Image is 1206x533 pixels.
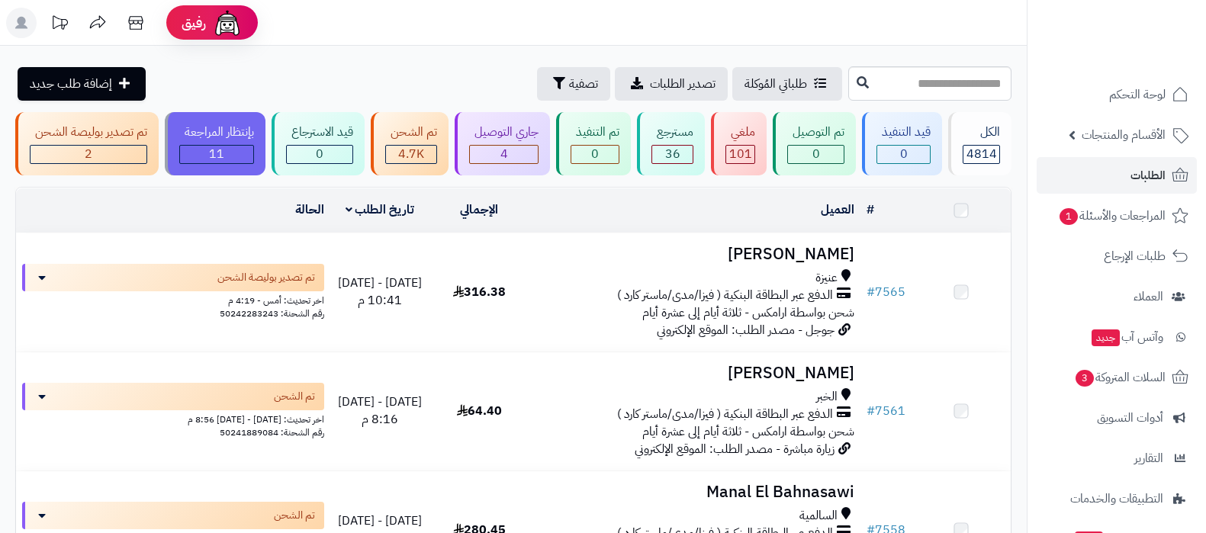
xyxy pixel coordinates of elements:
[652,146,693,163] div: 36
[812,145,820,163] span: 0
[1130,165,1166,186] span: الطلبات
[963,124,1000,141] div: الكل
[729,145,752,163] span: 101
[22,410,324,426] div: اخر تحديث: [DATE] - [DATE] 8:56 م
[1076,370,1094,387] span: 3
[1134,286,1163,307] span: العملاء
[591,145,599,163] span: 0
[1104,246,1166,267] span: طلبات الإرجاع
[179,124,254,141] div: بإنتظار المراجعة
[770,112,859,175] a: تم التوصيل 0
[732,67,842,101] a: طلباتي المُوكلة
[571,146,619,163] div: 0
[180,146,253,163] div: 11
[500,145,508,163] span: 4
[553,112,634,175] a: تم التنفيذ 0
[162,112,269,175] a: بإنتظار المراجعة 11
[220,425,324,439] span: رقم الشحنة: 50241889084
[945,112,1015,175] a: الكل4814
[1097,407,1163,429] span: أدوات التسويق
[859,112,945,175] a: قيد التنفيذ 0
[535,483,854,501] h3: Manal El Bahnasawi
[368,112,452,175] a: تم الشحن 4.7K
[725,124,755,141] div: ملغي
[634,112,708,175] a: مسترجع 36
[12,112,162,175] a: تم تصدير بوليصة الشحن 2
[18,67,146,101] a: إضافة طلب جديد
[220,307,324,320] span: رقم الشحنة: 50242283243
[469,124,539,141] div: جاري التوصيل
[1037,480,1197,517] a: التطبيقات والخدمات
[30,124,147,141] div: تم تصدير بوليصة الشحن
[1082,124,1166,146] span: الأقسام والمنتجات
[650,75,716,93] span: تصدير الطلبات
[876,124,931,141] div: قيد التنفيذ
[30,75,112,93] span: إضافة طلب جديد
[617,287,833,304] span: الدفع عبر البطاقة البنكية ( فيزا/مدى/ماستر كارد )
[1037,400,1197,436] a: أدوات التسويق
[1109,84,1166,105] span: لوحة التحكم
[453,283,506,301] span: 316.38
[398,145,424,163] span: 4.7K
[867,283,905,301] a: #7565
[1037,440,1197,477] a: التقارير
[460,201,498,219] a: الإجمالي
[867,402,905,420] a: #7561
[816,388,838,406] span: الخبر
[1037,319,1197,355] a: وآتس آبجديد
[457,402,502,420] span: 64.40
[274,389,315,404] span: تم الشحن
[217,270,315,285] span: تم تصدير بوليصة الشحن
[1037,197,1197,234] a: المراجعات والأسئلة1
[338,274,422,310] span: [DATE] - [DATE] 10:41 م
[745,75,807,93] span: طلباتي المُوكلة
[788,146,844,163] div: 0
[642,422,854,441] span: شحن بواسطة ارامكس - ثلاثة أيام إلى عشرة أيام
[966,145,997,163] span: 4814
[346,201,415,219] a: تاريخ الطلب
[40,8,79,42] a: تحديثات المنصة
[615,67,728,101] a: تصدير الطلبات
[1060,208,1078,225] span: 1
[1037,76,1197,113] a: لوحة التحكم
[1092,329,1120,346] span: جديد
[877,146,930,163] div: 0
[657,321,835,339] span: جوجل - مصدر الطلب: الموقع الإلكتروني
[274,508,315,523] span: تم الشحن
[470,146,538,163] div: 4
[316,145,323,163] span: 0
[386,146,436,163] div: 4659
[1037,278,1197,315] a: العملاء
[22,291,324,307] div: اخر تحديث: أمس - 4:19 م
[651,124,693,141] div: مسترجع
[867,402,875,420] span: #
[1037,157,1197,194] a: الطلبات
[385,124,437,141] div: تم الشحن
[708,112,770,175] a: ملغي 101
[787,124,844,141] div: تم التوصيل
[571,124,619,141] div: تم التنفيذ
[726,146,754,163] div: 101
[338,393,422,429] span: [DATE] - [DATE] 8:16 م
[642,303,854,322] span: شحن بواسطة ارامكس - ثلاثة أيام إلى عشرة أيام
[665,145,680,163] span: 36
[1058,205,1166,226] span: المراجعات والأسئلة
[1134,448,1163,469] span: التقارير
[1070,488,1163,509] span: التطبيقات والخدمات
[212,8,243,38] img: ai-face.png
[900,145,908,163] span: 0
[535,364,854,382] h3: [PERSON_NAME]
[269,112,368,175] a: قيد الاسترجاع 0
[815,269,838,287] span: عنيزة
[1074,367,1166,388] span: السلات المتروكة
[1037,238,1197,275] a: طلبات الإرجاع
[535,246,854,263] h3: [PERSON_NAME]
[635,440,835,458] span: زيارة مباشرة - مصدر الطلب: الموقع الإلكتروني
[452,112,553,175] a: جاري التوصيل 4
[867,283,875,301] span: #
[286,124,353,141] div: قيد الاسترجاع
[31,146,146,163] div: 2
[287,146,352,163] div: 0
[1037,359,1197,396] a: السلات المتروكة3
[867,201,874,219] a: #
